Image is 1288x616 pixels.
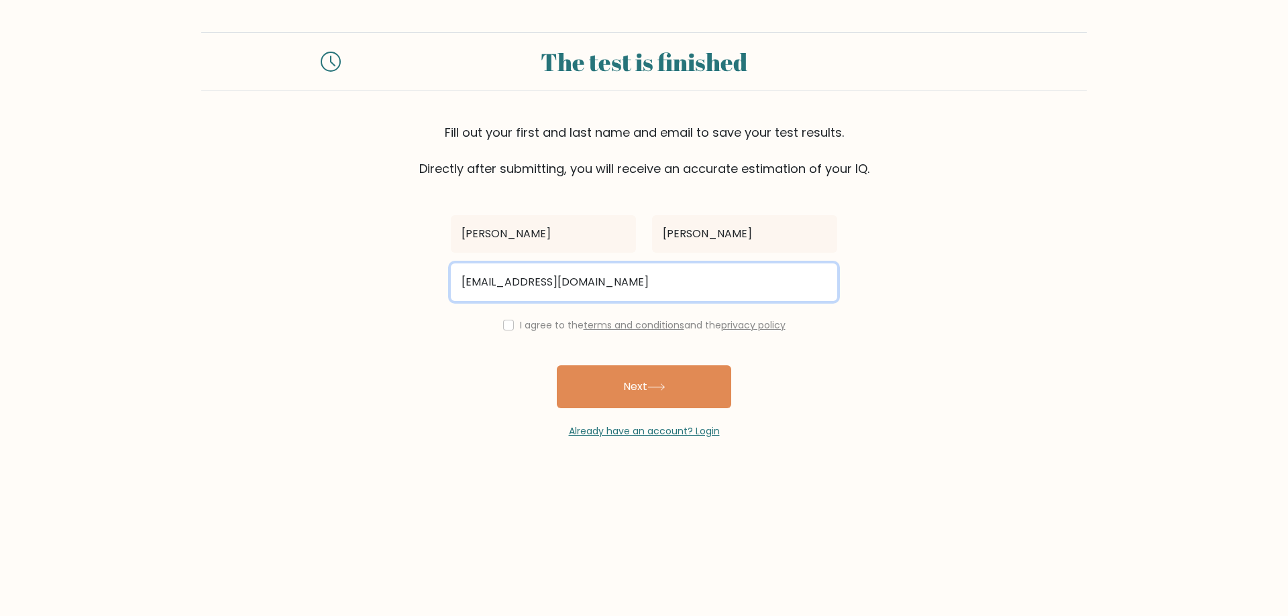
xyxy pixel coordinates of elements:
div: Fill out your first and last name and email to save your test results. Directly after submitting,... [201,123,1087,178]
input: Last name [652,215,837,253]
a: terms and conditions [584,318,684,332]
button: Next [557,365,731,408]
a: Already have an account? Login [569,424,720,438]
input: First name [451,215,636,253]
a: privacy policy [721,318,786,332]
input: Email [451,263,837,301]
label: I agree to the and the [520,318,786,332]
div: The test is finished [357,44,931,80]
